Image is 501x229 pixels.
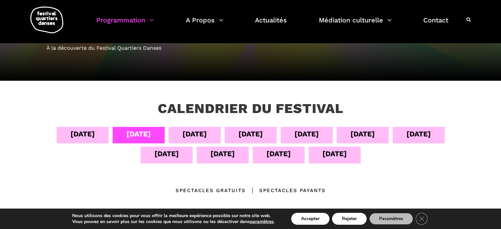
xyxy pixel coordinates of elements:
div: [DATE] [266,148,291,159]
div: [DATE] [238,128,263,140]
div: À la découverte du Festival Quartiers Danses [46,44,455,52]
a: Programmation [96,14,154,34]
p: Vous pouvez en savoir plus sur les cookies que nous utilisons ou les désactiver dans . [72,219,275,225]
a: Contact [423,14,448,34]
div: [DATE] [294,128,319,140]
p: Nous utilisons des cookies pour vous offrir la meilleure expérience possible sur notre site web. [72,213,275,219]
a: A Propos [186,14,223,34]
div: [DATE] [406,128,431,140]
a: Médiation culturelle [319,14,392,34]
h3: Calendrier du festival [158,100,344,117]
button: paramètres [250,219,274,225]
div: [DATE] [322,148,347,159]
div: Spectacles gratuits [176,186,246,194]
div: [DATE] [70,128,95,140]
div: [DATE] [126,128,151,140]
div: [DATE] [350,128,375,140]
button: Accepter [291,213,329,225]
button: Close GDPR Cookie Banner [416,213,428,225]
img: logo-fqd-med [30,7,63,33]
div: Spectacles Payants [246,186,326,194]
a: Actualités [255,14,287,34]
div: [DATE] [210,148,235,159]
div: [DATE] [154,148,179,159]
div: [DATE] [182,128,207,140]
button: Paramètres [369,213,413,225]
button: Rejeter [332,213,367,225]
